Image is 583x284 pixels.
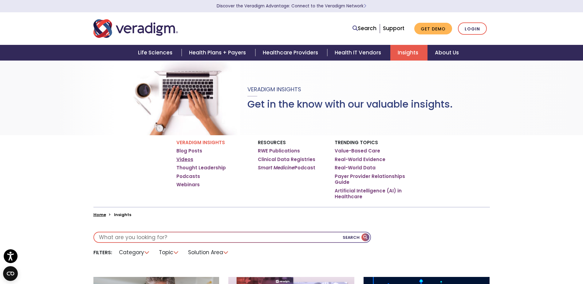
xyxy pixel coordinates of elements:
a: Blog Posts [176,148,202,154]
a: Support [383,25,404,32]
a: Search [353,24,376,33]
a: Login [458,22,487,35]
a: Value-Based Care [335,148,380,154]
em: Smart Medicine [258,164,294,171]
button: Open CMP widget [3,266,18,281]
span: Learn More [364,3,366,9]
a: Podcasts [176,173,200,179]
a: Smart MedicinePodcast [258,165,315,171]
button: Search [343,232,370,242]
a: RWE Publications [258,148,300,154]
li: Solution Area [184,248,233,257]
a: Clinical Data Registries [258,156,315,163]
a: Home [93,212,106,218]
a: Discover the Veradigm Advantage: Connect to the Veradigm NetworkLearn More [217,3,366,9]
a: Webinars [176,182,200,188]
a: Health IT Vendors [327,45,390,61]
a: Artificial Intelligence (AI) in Healthcare [335,188,407,200]
li: Topic [155,248,183,257]
a: Get Demo [414,23,452,35]
img: Veradigm logo [93,18,178,39]
a: Insights [390,45,427,61]
a: Health Plans + Payers [182,45,255,61]
a: About Us [427,45,466,61]
li: Filters: [93,249,112,256]
h1: Get in the know with our valuable insights. [247,98,453,110]
a: Life Sciences [131,45,182,61]
li: Category [115,248,154,257]
a: Payer Provider Relationships Guide [335,173,407,185]
a: Real-World Data [335,165,376,171]
a: Videos [176,156,193,163]
span: Veradigm Insights [247,85,301,93]
a: Thought Leadership [176,165,226,171]
a: Real-World Evidence [335,156,385,163]
input: What are you looking for? [94,232,370,242]
iframe: Drift Chat Widget [465,240,576,277]
a: Healthcare Providers [255,45,327,61]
